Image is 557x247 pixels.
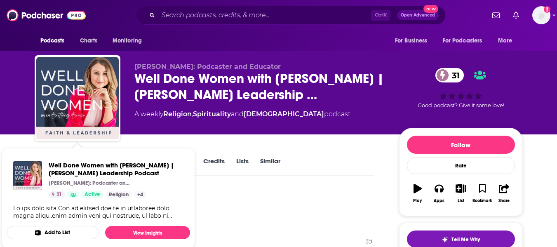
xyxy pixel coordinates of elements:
[498,198,510,203] div: Share
[49,161,183,177] span: Well Done Women with [PERSON_NAME] | [PERSON_NAME] Leadership Podcast
[7,7,86,23] img: Podchaser - Follow, Share and Rate Podcasts
[401,13,435,17] span: Open Advanced
[134,109,350,119] div: A weekly podcast
[105,226,190,239] a: View Insights
[407,157,515,174] div: Rate
[106,191,132,198] a: Religion
[13,161,42,190] img: Well Done Women with Brittany Bruce | Christian Leadership Podcast
[49,191,65,198] a: 31
[134,191,146,198] a: +4
[544,6,550,13] svg: Add a profile image
[81,191,103,198] a: Active
[428,179,450,208] button: Apps
[13,205,183,219] div: Lo ips dolo sita Con ad elitsed doe te in utlaboree dolo magna aliqu..enim admin veni qui nostrud...
[134,63,281,71] span: [PERSON_NAME]: Podcaster and Educator
[442,236,448,243] img: tell me why sparkle
[163,110,192,118] a: Religion
[203,157,225,176] a: Credits
[418,102,504,108] span: Good podcast? Give it some love!
[158,9,371,22] input: Search podcasts, credits, & more...
[399,63,523,114] div: 31Good podcast? Give it some love!
[450,179,471,208] button: List
[49,161,183,177] a: Well Done Women with Brittany Bruce | Christian Leadership Podcast
[56,191,62,199] span: 31
[236,157,249,176] a: Lists
[371,10,390,21] span: Ctrl K
[75,33,103,49] a: Charts
[244,110,324,118] a: [DEMOGRAPHIC_DATA]
[395,35,428,47] span: For Business
[80,35,98,47] span: Charts
[492,33,522,49] button: open menu
[451,236,480,243] span: Tell Me Why
[107,33,153,49] button: open menu
[193,110,231,118] a: Spirituality
[489,8,503,22] a: Show notifications dropdown
[510,8,522,22] a: Show notifications dropdown
[7,226,99,239] button: Add to List
[472,198,492,203] div: Bookmark
[434,198,444,203] div: Apps
[443,35,482,47] span: For Podcasters
[498,35,512,47] span: More
[36,57,119,139] img: Well Done Women with Brittany Bruce | Christian Leadership Podcast
[40,35,65,47] span: Podcasts
[532,6,550,24] img: User Profile
[49,180,131,186] p: [PERSON_NAME]: Podcaster and Educator
[407,136,515,154] button: Follow
[407,179,428,208] button: Play
[435,68,464,82] a: 31
[532,6,550,24] span: Logged in as angelabellBL2024
[260,157,280,176] a: Similar
[231,110,244,118] span: and
[472,179,493,208] button: Bookmark
[35,33,75,49] button: open menu
[423,5,438,13] span: New
[413,198,422,203] div: Play
[532,6,550,24] button: Show profile menu
[113,35,142,47] span: Monitoring
[397,10,439,20] button: Open AdvancedNew
[192,110,193,118] span: ,
[493,179,515,208] button: Share
[136,6,446,25] div: Search podcasts, credits, & more...
[85,191,100,199] span: Active
[444,68,464,82] span: 31
[458,198,464,203] div: List
[389,33,438,49] button: open menu
[437,33,494,49] button: open menu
